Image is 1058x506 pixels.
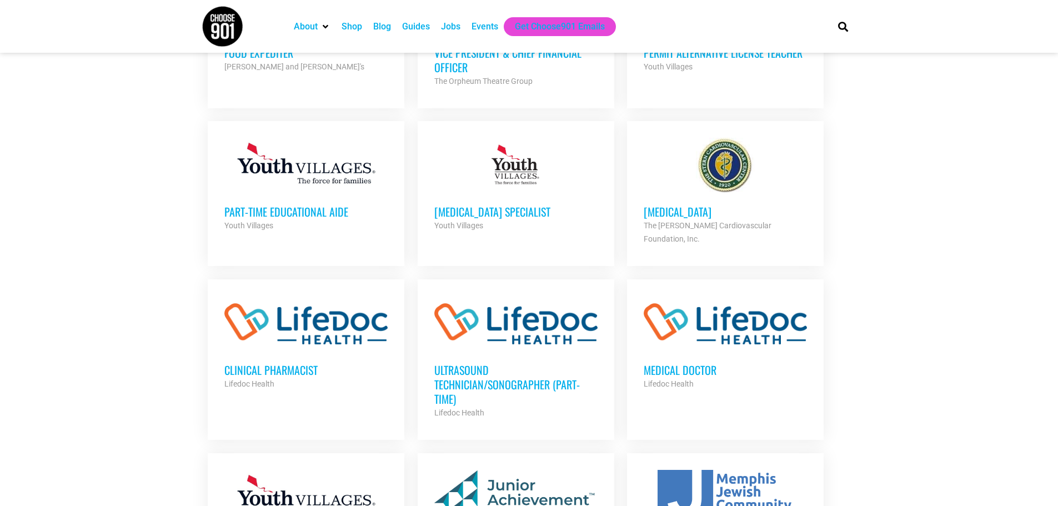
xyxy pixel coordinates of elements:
[288,17,336,36] div: About
[434,408,484,417] strong: Lifedoc Health
[644,62,693,71] strong: Youth Villages
[294,20,318,33] a: About
[224,204,388,219] h3: Part-Time Educational Aide
[441,20,460,33] a: Jobs
[644,204,807,219] h3: [MEDICAL_DATA]
[434,221,483,230] strong: Youth Villages
[224,62,364,71] strong: [PERSON_NAME] and [PERSON_NAME]'s
[627,279,824,407] a: Medical Doctor Lifedoc Health
[434,46,598,74] h3: Vice President & Chief Financial Officer
[342,20,362,33] a: Shop
[644,46,807,60] h3: Permit Alternative License Teacher
[402,20,430,33] a: Guides
[515,20,605,33] a: Get Choose901 Emails
[434,77,533,86] strong: The Orpheum Theatre Group
[418,121,614,249] a: [MEDICAL_DATA] Specialist Youth Villages
[418,279,614,436] a: Ultrasound Technician/Sonographer (Part-Time) Lifedoc Health
[434,204,598,219] h3: [MEDICAL_DATA] Specialist
[288,17,819,36] nav: Main nav
[224,363,388,377] h3: Clinical Pharmacist
[644,379,694,388] strong: Lifedoc Health
[224,221,273,230] strong: Youth Villages
[208,279,404,407] a: Clinical Pharmacist Lifedoc Health
[472,20,498,33] a: Events
[627,121,824,262] a: [MEDICAL_DATA] The [PERSON_NAME] Cardiovascular Foundation, Inc.
[644,363,807,377] h3: Medical Doctor
[224,379,274,388] strong: Lifedoc Health
[644,221,771,243] strong: The [PERSON_NAME] Cardiovascular Foundation, Inc.
[373,20,391,33] a: Blog
[834,17,852,36] div: Search
[434,363,598,406] h3: Ultrasound Technician/Sonographer (Part-Time)
[208,121,404,249] a: Part-Time Educational Aide Youth Villages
